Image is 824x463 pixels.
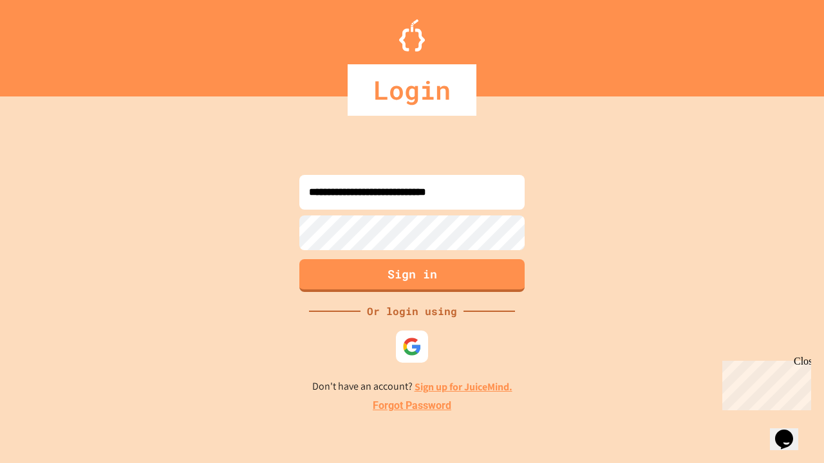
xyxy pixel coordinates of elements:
[5,5,89,82] div: Chat with us now!Close
[402,337,422,356] img: google-icon.svg
[373,398,451,413] a: Forgot Password
[360,304,464,319] div: Or login using
[770,412,811,450] iframe: chat widget
[299,259,525,292] button: Sign in
[717,356,811,410] iframe: chat widget
[415,380,512,394] a: Sign up for JuiceMind.
[399,19,425,51] img: Logo.svg
[312,379,512,395] p: Don't have an account?
[348,64,476,116] div: Login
